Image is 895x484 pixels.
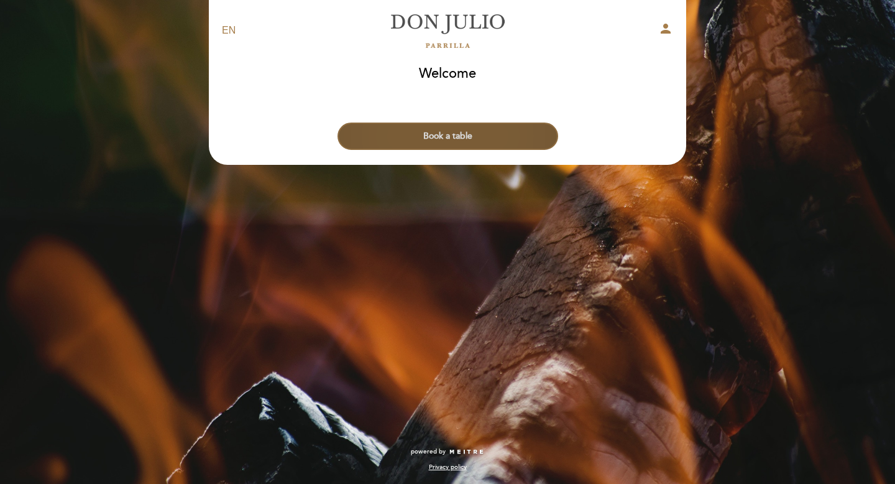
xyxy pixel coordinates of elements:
[429,463,467,472] a: Privacy policy
[337,123,558,150] button: Book a table
[658,21,673,40] button: person
[370,14,525,48] a: [PERSON_NAME]
[411,447,446,456] span: powered by
[449,449,484,455] img: MEITRE
[419,67,476,81] h1: Welcome
[411,447,484,456] a: powered by
[658,21,673,36] i: person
